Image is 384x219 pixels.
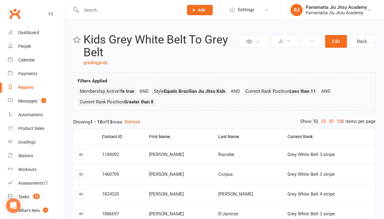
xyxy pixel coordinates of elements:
div: Parramatta Jiu Jitsu Academy [306,5,367,10]
span: [PERSON_NAME] [218,191,253,197]
span: 1189092 [102,152,119,157]
a: Assessments [8,176,64,190]
span: 38 [33,194,40,199]
a: Back [350,35,374,48]
div: Contact ID [102,134,142,139]
span: Grey White Belt 4 stripe [287,191,335,197]
button: Refresh [125,118,140,126]
a: Waivers [8,149,64,163]
strong: Equals Brazilian Jiu Jitsu Kids [164,89,226,94]
strong: 1 - 10 [90,119,103,125]
span: Raicebe [218,152,234,157]
span: [PERSON_NAME] [149,172,184,177]
span: Settings [238,3,254,17]
strong: Less than 11 [290,89,316,94]
span: 1886697 [102,211,119,217]
a: 50 [327,118,335,125]
span: [PERSON_NAME] [149,211,184,217]
span: Current Rank Position [245,89,316,94]
a: Automations [8,108,64,122]
strong: Filters Applied [78,78,107,84]
a: kids [99,60,108,65]
span: Style [154,89,226,94]
div: Current Rank [287,134,370,139]
a: Clubworx [7,6,22,21]
div: Showing of rows [73,118,376,126]
span: 1 [41,98,46,103]
div: First Name [149,134,211,139]
input: Search... [80,6,179,14]
span: Add [198,8,205,12]
a: grading [83,60,98,65]
span: D’Jamirze [218,211,238,217]
span: Grey White Belt 3 stripe [287,211,335,217]
span: Current Rank Position [80,99,154,105]
span: 1 [43,207,48,213]
div: Messages [18,99,37,103]
div: Reports [18,85,33,90]
span: Grey White Belt 3 stripe [287,172,335,177]
a: Gradings [8,135,64,149]
strong: 13 [107,119,112,125]
span: 1824320 [102,191,119,197]
div: Show items per page [300,118,376,125]
div: Dashboard [18,30,39,35]
a: 100 [335,118,345,125]
a: 25 [319,118,327,125]
div: PJ [291,4,303,16]
a: Workouts [8,163,64,176]
span: Membership Active? [80,89,134,94]
a: Product Sales [8,122,64,135]
a: People [8,40,64,53]
div: Workouts [18,167,36,172]
a: Reports [8,81,64,94]
div: People [18,44,31,49]
span: [PERSON_NAME] [149,152,184,157]
span: [PERSON_NAME] [149,191,184,197]
div: Tasks [18,194,29,199]
button: Add [187,5,213,15]
div: Automations [18,112,43,117]
span: Corpus [218,172,233,177]
strong: Greater than 8 [124,99,154,105]
div: Calendar [18,57,35,62]
a: Dashboard [8,26,64,40]
a: Payments [8,67,64,81]
span: 1460709 [102,172,119,177]
strong: Is true [121,89,134,94]
div: Assessments [18,181,48,186]
a: Messages 1 [8,94,64,108]
a: 10 [311,118,319,125]
div: What's New [18,208,40,213]
div: Gradings [18,140,36,144]
div: Parramatta Jiu Jitsu Academy [306,10,367,16]
div: Waivers [18,153,33,158]
a: What's New1 [8,204,64,217]
span: Grey White Belt 3 stripe [287,152,335,157]
button: Edit [325,35,347,48]
div: Payments [18,71,37,76]
span: , [98,60,99,65]
div: Last Name [218,134,280,139]
div: Product Sales [18,126,44,131]
a: Calendar [8,53,64,67]
h2: Kids Grey White Belt To Grey Belt [83,33,237,59]
a: Tasks 38 [8,190,64,204]
div: Open Intercom Messenger [6,198,21,213]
